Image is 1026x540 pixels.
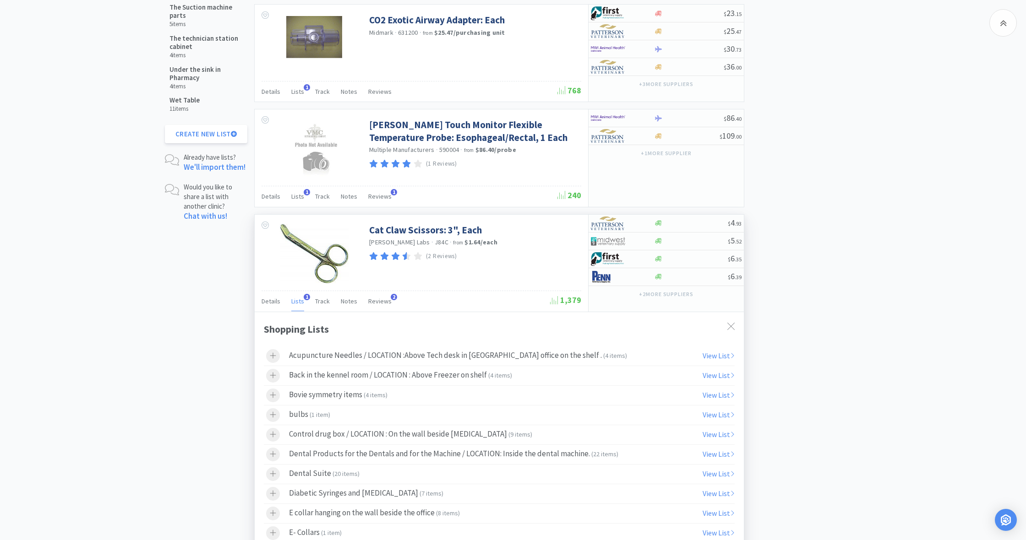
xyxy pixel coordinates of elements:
[703,508,735,518] a: View List
[289,467,360,481] div: Dental Suite
[703,528,735,537] a: View List
[724,11,726,17] span: $
[728,220,731,227] span: $
[436,146,438,154] span: ·
[735,238,742,245] span: . 52
[591,129,625,143] img: f5e969b455434c6296c6d81ef179fa71_3.png
[724,115,726,122] span: $
[165,125,247,143] button: Create New List
[369,28,393,37] a: Midmark
[289,428,532,442] div: Control drug box / LOCATION : On the wall beside [MEDICAL_DATA]
[591,6,625,20] img: 67d67680309e4a0bb49a5ff0391dcc42_6.png
[591,450,618,458] span: ( )
[262,192,280,200] span: Details
[464,238,497,246] strong: $1.64 / each
[995,509,1017,531] div: Open Intercom Messenger
[334,470,358,478] span: 20 items
[431,238,433,246] span: ·
[280,224,349,283] img: 403d1b2edcd949949dc255629f89df71_97690.jpeg
[724,64,726,71] span: $
[728,256,731,263] span: $
[735,274,742,281] span: . 39
[333,470,360,478] span: ( )
[550,295,581,305] span: 1,379
[169,21,243,28] h6: 5 items
[593,450,617,458] span: 22 items
[169,3,243,20] h5: The Suction machine parts
[735,115,742,122] span: . 40
[475,146,516,154] strong: $86.40 / probe
[724,28,726,35] span: $
[591,270,625,284] img: e1133ece90fa4a959c5ae41b0808c578_9.png
[453,239,463,246] span: from
[304,189,310,195] span: 1
[591,252,625,266] img: 67d67680309e4a0bb49a5ff0391dcc42_6.png
[341,192,357,200] span: Notes
[634,288,698,301] button: +2more suppliers
[289,448,618,461] div: Dental Products for the Dentals and for the Machine / LOCATION: Inside the dental machine.
[284,14,344,73] img: 652815ab21fb482d860d229b81cd403e_88373.gif
[368,192,392,200] span: Reviews
[289,408,330,422] div: bulbs
[724,113,742,123] span: 86
[720,133,722,140] span: $
[735,46,742,53] span: . 73
[420,489,443,497] span: ( )
[735,256,742,263] span: . 35
[703,351,735,360] a: View List
[460,146,462,154] span: ·
[282,119,347,178] img: b4468157ef2448a486ecc406073aaac6_88400.jpeg
[724,61,742,72] span: 36
[728,238,731,245] span: $
[169,105,200,113] h6: 11 items
[557,190,581,200] span: 240
[369,14,505,26] a: CO2 Exotic Airway Adapter: Each
[510,430,530,438] span: 9 items
[421,489,442,497] span: 7 items
[398,28,418,37] span: 631200
[728,217,742,228] span: 4
[169,96,200,104] h5: Wet Table
[169,83,243,90] h6: 4 items
[724,8,742,18] span: 23
[321,529,342,537] span: ( )
[304,294,310,300] span: 1
[315,297,330,305] span: Track
[341,87,357,96] span: Notes
[184,182,247,211] p: Would you like to share a list with another clinic?
[369,224,482,236] a: Cat Claw Scissors: 3", Each
[435,238,448,246] span: J84C
[728,271,742,281] span: 6
[291,297,304,305] span: Lists
[436,509,460,517] span: ( )
[262,297,280,305] span: Details
[488,371,512,379] span: ( )
[735,28,742,35] span: . 47
[735,133,742,140] span: . 00
[169,34,243,51] h5: The technician station cabinet
[703,371,735,380] a: View List
[395,28,397,37] span: ·
[703,410,735,419] a: View List
[364,391,387,399] span: ( )
[341,297,357,305] span: Notes
[426,252,457,261] p: (2 Reviews)
[184,211,227,221] a: Chat with us!
[420,28,421,37] span: ·
[735,11,742,17] span: . 15
[490,371,510,379] span: 4 items
[591,111,625,125] img: f6b2451649754179b5b4e0c70c3f7cb0_2.png
[735,64,742,71] span: . 00
[591,216,625,230] img: f5e969b455434c6296c6d81ef179fa71_3.png
[169,65,243,82] h5: Under the sink in Pharmacy
[423,30,433,36] span: from
[289,487,443,501] div: Diabetic Syringes and [MEDICAL_DATA]
[289,349,627,363] div: Acupuncture Needles / LOCATION :Above Tech desk in [GEOGRAPHIC_DATA] office on the shelf .
[720,130,742,141] span: 109
[262,87,280,96] span: Details
[369,238,430,246] a: [PERSON_NAME] Labs
[391,294,397,300] span: 2
[603,351,627,360] span: ( )
[724,46,726,53] span: $
[369,119,579,144] a: [PERSON_NAME] Touch Monitor Flexible Temperature Probe: Esophageal/Rectal, 1 Each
